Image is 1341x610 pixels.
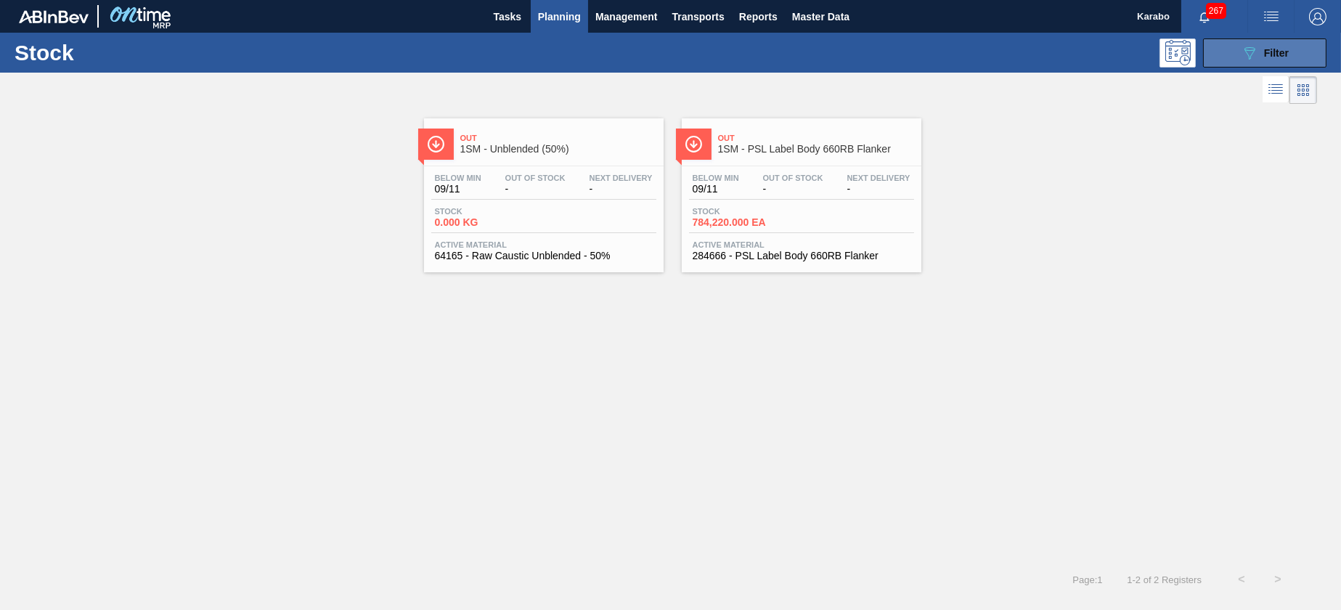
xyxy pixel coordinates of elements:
[763,184,823,195] span: -
[505,184,566,195] span: -
[427,135,445,153] img: Ícone
[763,174,823,182] span: Out Of Stock
[1223,561,1260,598] button: <
[492,8,523,25] span: Tasks
[595,8,658,25] span: Management
[671,107,929,272] a: ÍconeOut1SM - PSL Label Body 660RB FlankerBelow Min09/11Out Of Stock-Next Delivery-Stock784,220.0...
[435,174,481,182] span: Below Min
[1309,8,1326,25] img: Logout
[693,184,739,195] span: 09/11
[693,217,794,228] span: 784,220.000 EA
[792,8,849,25] span: Master Data
[1181,7,1228,27] button: Notifications
[739,8,778,25] span: Reports
[505,174,566,182] span: Out Of Stock
[590,174,653,182] span: Next Delivery
[1203,38,1326,68] button: Filter
[435,207,537,216] span: Stock
[672,8,725,25] span: Transports
[435,217,537,228] span: 0.000 KG
[693,174,739,182] span: Below Min
[693,240,910,249] span: Active Material
[538,8,581,25] span: Planning
[590,184,653,195] span: -
[1072,574,1102,585] span: Page : 1
[460,144,656,155] span: 1SM - Unblended (50%)
[1263,8,1280,25] img: userActions
[435,251,653,261] span: 64165 - Raw Caustic Unblended - 50%
[1159,38,1196,68] div: Programming: no user selected
[15,44,230,61] h1: Stock
[693,251,910,261] span: 284666 - PSL Label Body 660RB Flanker
[1264,47,1289,59] span: Filter
[718,144,914,155] span: 1SM - PSL Label Body 660RB Flanker
[1260,561,1296,598] button: >
[718,134,914,142] span: Out
[413,107,671,272] a: ÍconeOut1SM - Unblended (50%)Below Min09/11Out Of Stock-Next Delivery-Stock0.000 KGActive Materia...
[693,207,794,216] span: Stock
[847,184,910,195] span: -
[1206,3,1226,19] span: 267
[460,134,656,142] span: Out
[1125,574,1202,585] span: 1 - 2 of 2 Registers
[435,240,653,249] span: Active Material
[435,184,481,195] span: 09/11
[685,135,703,153] img: Ícone
[847,174,910,182] span: Next Delivery
[19,10,89,23] img: TNhmsLtSVTkK8tSr43FrP2fwEKptu5GPRR3wAAAABJRU5ErkJggg==
[1263,76,1289,104] div: List Vision
[1289,76,1317,104] div: Card Vision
